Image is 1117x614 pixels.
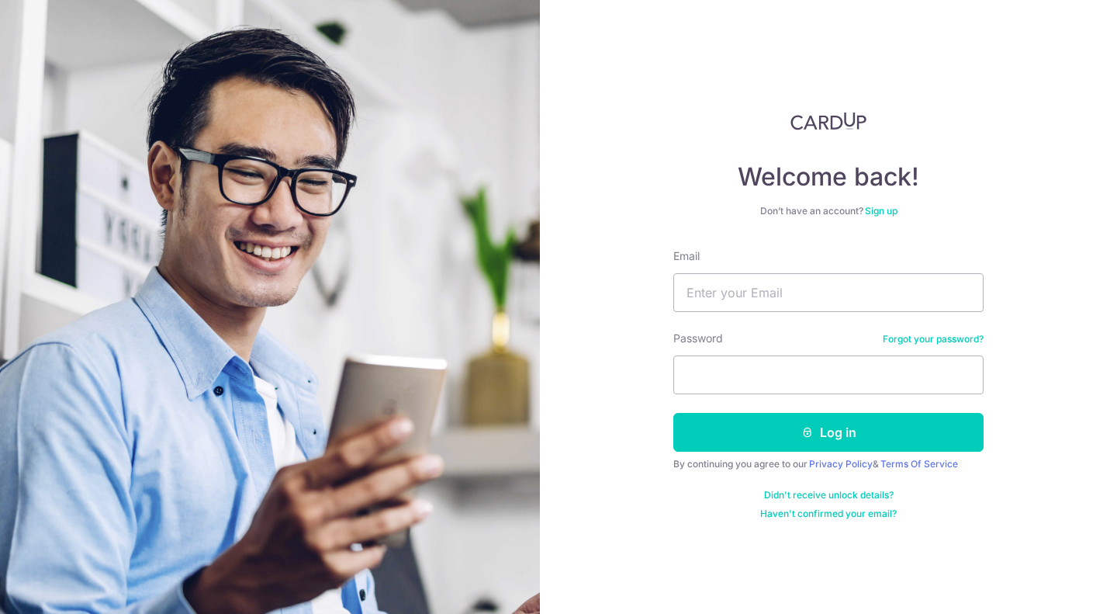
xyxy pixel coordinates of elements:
[883,333,984,345] a: Forgot your password?
[809,458,873,470] a: Privacy Policy
[673,205,984,217] div: Don’t have an account?
[764,489,894,501] a: Didn't receive unlock details?
[673,413,984,452] button: Log in
[673,458,984,470] div: By continuing you agree to our &
[760,508,897,520] a: Haven't confirmed your email?
[673,161,984,193] h4: Welcome back!
[790,112,866,130] img: CardUp Logo
[673,273,984,312] input: Enter your Email
[673,248,700,264] label: Email
[865,205,897,217] a: Sign up
[880,458,958,470] a: Terms Of Service
[673,331,723,346] label: Password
